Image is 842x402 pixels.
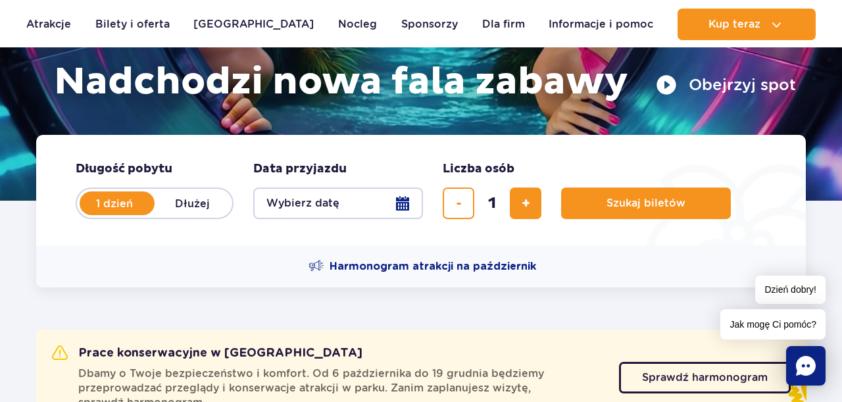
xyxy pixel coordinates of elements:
label: 1 dzień [77,189,152,217]
div: Chat [786,346,826,386]
span: Data przyjazdu [253,161,347,177]
a: Dla firm [482,9,525,40]
span: Kup teraz [708,18,760,30]
span: Sprawdź harmonogram [642,372,768,383]
button: Kup teraz [678,9,816,40]
span: Długość pobytu [76,161,172,177]
button: Obejrzyj spot [656,74,796,95]
button: usuń bilet [443,188,474,219]
span: Jak mogę Ci pomóc? [720,309,826,339]
a: Atrakcje [26,9,71,40]
input: liczba biletów [476,188,508,219]
a: [GEOGRAPHIC_DATA] [193,9,314,40]
span: Dzień dobry! [755,276,826,304]
button: Wybierz datę [253,188,423,219]
button: Szukaj biletów [561,188,731,219]
button: dodaj bilet [510,188,541,219]
form: Planowanie wizyty w Park of Poland [36,135,806,245]
a: Nocleg [338,9,377,40]
h2: Prace konserwacyjne w [GEOGRAPHIC_DATA] [52,345,362,361]
label: Dłużej [155,189,230,217]
a: Informacje i pomoc [549,9,653,40]
span: Harmonogram atrakcji na październik [330,259,536,274]
h1: No to RURA! Nadchodzi nowa fala zabawy [54,3,796,109]
a: Harmonogram atrakcji na październik [309,259,536,274]
a: Sponsorzy [401,9,458,40]
span: Liczba osób [443,161,514,177]
span: Szukaj biletów [607,197,685,209]
a: Bilety i oferta [95,9,170,40]
a: Sprawdź harmonogram [619,362,791,393]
